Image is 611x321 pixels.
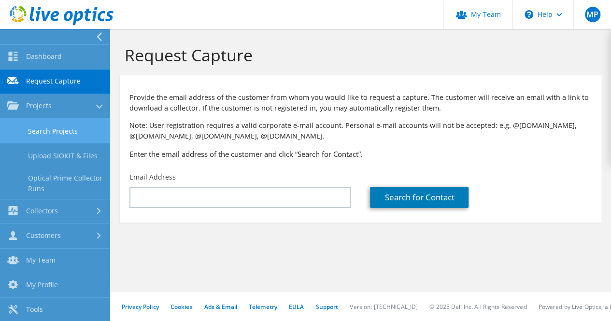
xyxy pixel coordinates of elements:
span: MP [585,7,600,22]
li: Version: [TECHNICAL_ID] [350,303,418,311]
a: Support [315,303,338,311]
li: © 2025 Dell Inc. All Rights Reserved [429,303,526,311]
a: Cookies [171,303,193,311]
p: Note: User registration requires a valid corporate e-mail account. Personal e-mail accounts will ... [129,120,592,141]
h1: Request Capture [125,45,592,65]
label: Email Address [129,172,176,182]
a: Privacy Policy [122,303,159,311]
a: Ads & Email [204,303,237,311]
h3: Enter the email address of the customer and click “Search for Contact”. [129,149,592,159]
a: Search for Contact [370,187,469,208]
a: EULA [289,303,304,311]
p: Provide the email address of the customer from whom you would like to request a capture. The cust... [129,92,592,113]
svg: \n [525,10,533,19]
a: Telemetry [249,303,277,311]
